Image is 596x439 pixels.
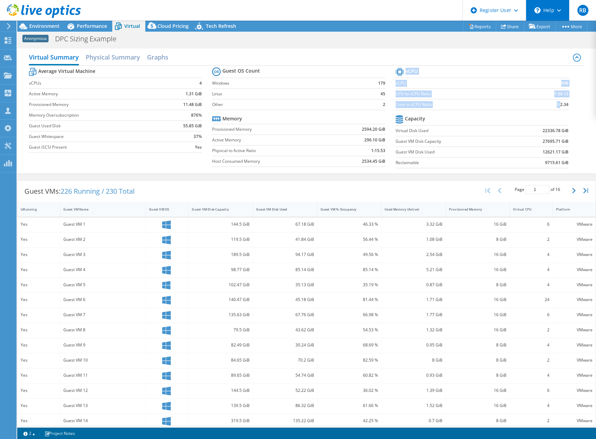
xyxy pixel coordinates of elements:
[396,149,509,156] label: Guest VM Disk Used
[21,326,57,334] div: Yes
[555,21,587,32] a: More
[256,236,314,243] div: 41.84 GiB
[556,372,593,379] div: VMware
[556,387,593,394] div: VMware
[149,207,177,212] div: Guest VM OS
[513,402,549,409] div: 4
[556,402,593,409] div: VMware
[449,221,507,228] div: 16 GiB
[513,326,549,334] div: 2
[556,221,593,228] div: VMware
[513,387,549,394] div: 6
[449,356,507,364] div: 8 GiB
[321,326,378,334] div: 54.53 %
[256,311,314,319] div: 67.76 GiB
[378,80,385,87] b: 179
[556,326,593,334] div: VMware
[21,296,57,303] div: Yes
[513,207,541,212] div: Virtual CPU
[29,101,164,108] label: Provisioned Memory
[256,417,314,425] div: 135.22 GiB
[463,21,496,32] a: Reports
[321,266,378,274] div: 85.14 %
[496,21,524,32] a: Share
[192,221,250,228] div: 144.5 GiB
[321,236,378,243] div: 56.44 %
[21,236,57,243] div: Yes
[29,122,164,129] label: Guest Used Disk
[256,281,314,289] div: 35.13 GiB
[206,23,236,29] span: Tech Refresh
[385,266,442,274] div: 5.21 GiB
[556,251,593,258] div: VMware
[212,126,331,133] label: Provisioned Memory
[63,387,143,394] div: Guest VM 12
[449,372,507,379] div: 8 GiB
[513,296,549,303] div: 24
[63,356,143,364] div: Guest VM 10
[513,417,549,425] div: 2
[63,281,143,289] div: Guest VM 5
[385,402,442,409] div: 1.52 GiB
[396,90,523,97] label: CPU to vCPU Ratio
[191,112,202,119] b: 876%
[29,50,79,65] h2: Virtual Summary
[554,90,568,97] b: 1:56.13
[383,101,385,108] b: 2
[396,138,509,145] label: Guest VM Disk Capacity
[52,35,127,43] h1: DPC Sizing Example
[513,251,549,258] div: 4
[449,251,507,258] div: 16 GiB
[256,296,314,303] div: 45.18 GiB
[561,80,568,87] b: 898
[29,133,164,140] label: Guest Whitespace
[29,23,60,29] span: Environment
[524,21,556,32] a: Export
[192,341,250,349] div: 82.49 GiB
[192,402,250,409] div: 139.5 GiB
[194,133,202,140] b: 37%
[321,281,378,289] div: 35.19 %
[321,221,378,228] div: 46.33 %
[385,372,442,379] div: 0.93 GiB
[556,296,593,303] div: VMware
[555,186,560,192] span: 16
[63,221,143,228] div: Guest VM 1
[192,311,250,319] div: 135.63 GiB
[186,90,202,97] b: 1.31 GiB
[18,181,142,202] div: Guest VMs:
[29,90,164,97] label: Active Memory
[406,68,418,75] b: vCPU
[183,101,202,108] b: 11.48 GiB
[556,266,593,274] div: VMware
[543,138,568,145] b: 27695.71 GiB
[385,207,434,212] div: Used Memory (Active)
[321,387,378,394] div: 36.02 %
[321,402,378,409] div: 61.66 %
[192,417,250,425] div: 319.5 GiB
[557,101,568,108] b: 1:2.34
[29,112,164,119] label: Memory Oversubscription
[513,372,549,379] div: 4
[63,402,143,409] div: Guest VM 13
[21,207,49,212] div: IsRunning
[525,185,550,194] input: jump to page
[29,144,164,151] label: Guest iSCSI Present
[21,402,57,409] div: Yes
[449,296,507,303] div: 16 GiB
[21,251,57,258] div: Yes
[385,251,442,258] div: 2.54 GiB
[63,236,143,243] div: Guest VM 2
[21,372,57,379] div: Yes
[256,372,314,379] div: 54.74 GiB
[63,296,143,303] div: Guest VM 6
[195,144,202,151] b: Yes
[321,207,370,212] div: Guest VM % Occupancy
[385,387,442,394] div: 1.39 GiB
[192,356,250,364] div: 84.65 GiB
[157,23,189,29] span: Cloud Pricing
[212,90,363,97] label: Linux
[513,341,549,349] div: 4
[38,68,95,75] b: Average Virtual Machine
[63,326,143,334] div: Guest VM 8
